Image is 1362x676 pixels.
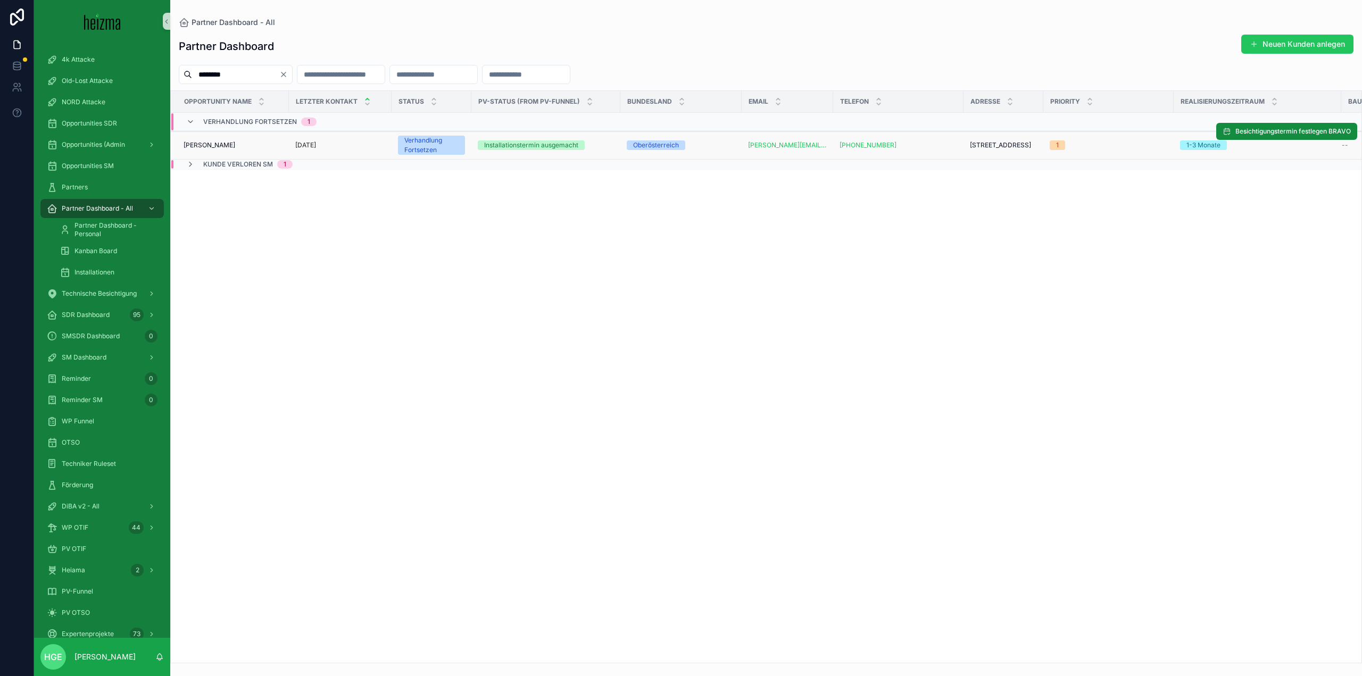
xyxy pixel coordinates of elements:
a: WP OTIF44 [40,518,164,537]
a: [PERSON_NAME] [184,141,283,149]
span: PV OTSO [62,608,90,617]
a: WP Funnel [40,412,164,431]
div: 1 [1056,140,1059,150]
a: Oberösterreich [627,140,735,150]
div: scrollable content [34,43,170,638]
a: Technische Besichtigung [40,284,164,303]
span: Kanban Board [74,247,117,255]
span: Email [749,97,768,106]
span: Kunde Verloren SM [203,160,273,169]
span: PV-Status (from PV-Funnel) [478,97,580,106]
span: NORD Attacke [62,98,105,106]
span: Installationen [74,268,114,277]
a: Heiama2 [40,561,164,580]
div: 0 [145,372,157,385]
div: Oberösterreich [633,140,679,150]
span: Priority [1050,97,1080,106]
span: Old-Lost Attacke [62,77,113,85]
a: [PERSON_NAME][EMAIL_ADDRESS][DOMAIN_NAME] [748,141,827,149]
span: Partner Dashboard - All [62,204,133,213]
span: PV-Funnel [62,587,93,596]
button: Clear [279,70,292,79]
a: Expertenprojekte73 [40,624,164,644]
span: Partners [62,183,88,191]
span: Heiama [62,566,85,574]
p: [PERSON_NAME] [74,652,136,662]
a: Opportunities (Admin [40,135,164,154]
span: Verhandlung Fortsetzen [203,118,297,126]
span: Realisierungszeitraum [1181,97,1265,106]
span: Opportunity Name [184,97,252,106]
a: 1 [1050,140,1167,150]
a: SMSDR Dashboard0 [40,327,164,346]
a: Partners [40,178,164,197]
span: Technische Besichtigung [62,289,137,298]
div: 0 [145,394,157,406]
a: [PHONE_NUMBER] [840,141,896,149]
div: 95 [130,308,144,321]
a: [STREET_ADDRESS] [970,141,1037,149]
span: HGE [44,650,62,663]
span: Bundesland [627,97,672,106]
img: App logo [84,13,121,30]
p: [DATE] [295,141,316,149]
a: Partner Dashboard - Personal [53,220,164,239]
span: OTSO [62,438,80,447]
span: [PERSON_NAME] [184,141,235,149]
a: [DATE] [295,141,385,149]
a: PV OTIF [40,539,164,558]
div: 44 [129,521,144,534]
div: Installationstermin ausgemacht [484,140,578,150]
span: WP OTIF [62,523,88,532]
a: DiBA v2 - All [40,497,164,516]
span: Techniker Ruleset [62,460,116,468]
a: [PHONE_NUMBER] [840,141,957,149]
div: 2 [131,564,144,577]
a: Installationen [53,263,164,282]
div: 1-3 Monate [1186,140,1220,150]
a: NORD Attacke [40,93,164,112]
span: Partner Dashboard - All [192,17,275,28]
a: Opportunities SDR [40,114,164,133]
button: Neuen Kunden anlegen [1241,35,1353,54]
span: Letzter Kontakt [296,97,358,106]
span: Partner Dashboard - Personal [74,221,153,238]
a: Kanban Board [53,241,164,261]
span: Förderung [62,481,93,489]
span: PV OTIF [62,545,86,553]
a: Old-Lost Attacke [40,71,164,90]
span: Expertenprojekte [62,630,114,638]
span: Opportunities SDR [62,119,117,128]
span: SMSDR Dashboard [62,332,120,340]
div: 0 [145,330,157,343]
span: [STREET_ADDRESS] [970,141,1031,149]
a: Reminder SM0 [40,390,164,410]
span: 4k Attacke [62,55,95,64]
span: -- [1342,141,1348,149]
span: DiBA v2 - All [62,502,99,511]
a: Förderung [40,475,164,495]
button: Besichtigungstermin festlegen BRAVO [1216,123,1357,140]
a: Verhandlung Fortsetzen [398,136,465,155]
span: Opportunities SM [62,162,114,170]
div: Verhandlung Fortsetzen [404,136,459,155]
span: Reminder [62,374,91,383]
a: Reminder0 [40,369,164,388]
a: PV-Funnel [40,582,164,601]
div: 1 [284,160,286,169]
span: Telefon [840,97,869,106]
div: 1 [308,118,310,126]
span: Status [398,97,424,106]
span: WP Funnel [62,417,94,425]
a: SM Dashboard [40,348,164,367]
a: PV OTSO [40,603,164,622]
span: SM Dashboard [62,353,106,362]
span: Opportunities (Admin [62,140,125,149]
a: 1-3 Monate [1180,140,1335,150]
span: Besichtigungstermin festlegen BRAVO [1235,127,1351,136]
span: Reminder SM [62,396,103,404]
a: Partner Dashboard - All [40,199,164,218]
span: Adresse [970,97,1000,106]
a: Opportunities SM [40,156,164,176]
